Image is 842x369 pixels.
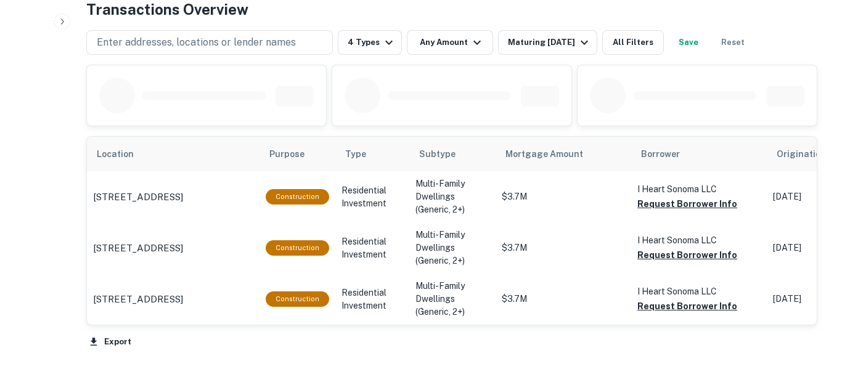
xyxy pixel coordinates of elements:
[415,177,489,216] p: Multi-Family Dwellings (Generic, 2+)
[637,233,761,247] p: I Heart Sonoma LLC
[713,30,753,55] button: Reset
[87,137,260,171] th: Location
[266,189,329,205] div: This loan purpose was for construction
[266,240,329,256] div: This loan purpose was for construction
[266,291,329,307] div: This loan purpose was for construction
[260,137,335,171] th: Purpose
[631,137,767,171] th: Borrower
[87,137,817,325] div: scrollable content
[637,197,737,211] button: Request Borrower Info
[502,190,625,203] p: $3.7M
[338,30,402,55] button: 4 Types
[602,30,664,55] button: All Filters
[335,137,409,171] th: Type
[341,235,403,261] p: Residential Investment
[93,190,253,205] a: [STREET_ADDRESS]
[641,147,680,161] span: Borrower
[345,147,366,161] span: Type
[407,30,493,55] button: Any Amount
[341,184,403,210] p: Residential Investment
[93,292,183,307] p: [STREET_ADDRESS]
[669,30,708,55] button: Save your search to get updates of matches that match your search criteria.
[496,137,631,171] th: Mortgage Amount
[409,137,496,171] th: Subtype
[93,241,183,256] p: [STREET_ADDRESS]
[780,270,842,330] iframe: Chat Widget
[637,248,737,262] button: Request Borrower Info
[93,241,253,256] a: [STREET_ADDRESS]
[498,30,597,55] button: Maturing [DATE]
[97,147,150,161] span: Location
[86,30,333,55] button: Enter addresses, locations or lender names
[93,190,183,205] p: [STREET_ADDRESS]
[502,293,625,306] p: $3.7M
[341,286,403,312] p: Residential Investment
[502,241,625,254] p: $3.7M
[97,35,296,50] p: Enter addresses, locations or lender names
[415,280,489,318] p: Multi-Family Dwellings (Generic, 2+)
[415,229,489,267] p: Multi-Family Dwellings (Generic, 2+)
[93,292,253,307] a: [STREET_ADDRESS]
[637,285,761,298] p: I Heart Sonoma LLC
[637,299,737,314] button: Request Borrower Info
[86,333,134,351] button: Export
[637,182,761,196] p: I Heart Sonoma LLC
[505,147,599,161] span: Mortgage Amount
[419,147,456,161] span: Subtype
[269,147,321,161] span: Purpose
[508,35,592,50] div: Maturing [DATE]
